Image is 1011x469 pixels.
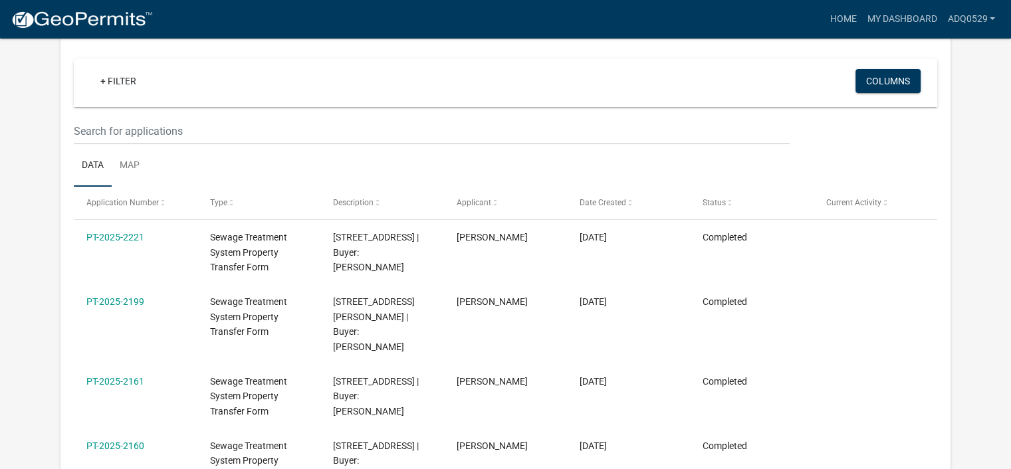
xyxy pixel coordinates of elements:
datatable-header-cell: Current Activity [814,187,937,219]
a: Data [74,145,112,187]
datatable-header-cell: Application Number [74,187,197,219]
a: PT-2025-2221 [86,232,144,242]
span: Current Activity [826,198,881,207]
datatable-header-cell: Date Created [567,187,690,219]
span: 829 8TH AVE SW | Buyer: Justin Tweeton [333,376,419,417]
datatable-header-cell: Status [690,187,813,219]
span: Sewage Treatment System Property Transfer Form [210,296,287,337]
a: PT-2025-2160 [86,440,144,451]
span: Completed [703,232,747,242]
button: Columns [855,69,921,93]
span: Angela Quam [457,376,528,387]
a: + Filter [90,69,147,93]
datatable-header-cell: Applicant [443,187,566,219]
span: 608 HIPPLE AVE | Buyer: Michael Kinne [333,296,415,352]
span: Angela Quam [457,440,528,451]
span: 302 BALMORAL AVE | Buyer: ERIC DAHL [333,232,419,273]
input: Search for applications [74,118,790,145]
datatable-header-cell: Description [320,187,443,219]
datatable-header-cell: Type [197,187,320,219]
span: Sewage Treatment System Property Transfer Form [210,376,287,417]
span: Angela Quam [457,232,528,242]
span: 08/26/2025 [580,296,607,307]
span: 08/21/2025 [580,376,607,387]
span: Completed [703,440,747,451]
span: Type [210,198,227,207]
span: Applicant [457,198,491,207]
span: Application Number [86,198,159,207]
a: adq0529 [942,7,1000,32]
a: My Dashboard [861,7,942,32]
a: PT-2025-2161 [86,376,144,387]
span: 08/26/2025 [580,232,607,242]
a: Map [112,145,148,187]
span: Date Created [580,198,626,207]
span: Angela Quam [457,296,528,307]
span: 08/21/2025 [580,440,607,451]
span: Status [703,198,726,207]
a: Home [824,7,861,32]
span: Description [333,198,374,207]
span: Sewage Treatment System Property Transfer Form [210,232,287,273]
span: Completed [703,376,747,387]
span: Completed [703,296,747,307]
a: PT-2025-2199 [86,296,144,307]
